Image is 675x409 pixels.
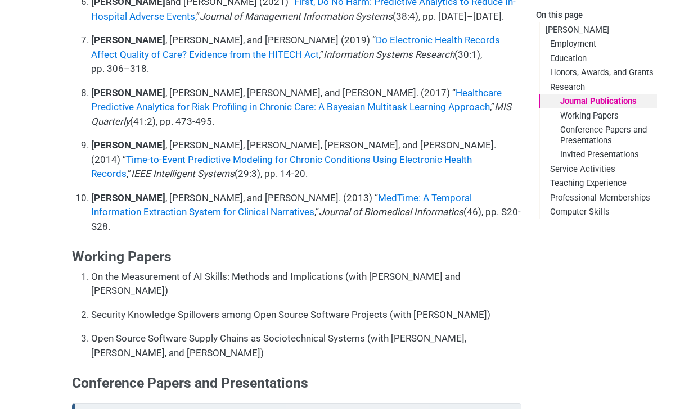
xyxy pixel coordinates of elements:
em: IEEE Intelligent Systems [131,168,235,179]
a: Time-to-Event Predictive Modeling for Chronic Conditions Using Electronic Health Records [91,154,472,180]
p: On the Measurement of AI Skills: Methods and Implications (with [PERSON_NAME] and [PERSON_NAME]) [91,270,521,298]
a: Honors, Awards, and Grants [539,66,656,80]
a: Computer Skills [539,205,656,219]
a: Invited Presentations [539,148,656,162]
em: Journal of Management Information Systems [200,11,393,22]
a: Education [539,51,656,65]
a: Teaching Experience [539,176,656,190]
em: MIS Quarterly [91,101,511,127]
em: Journal of Biomedical Informatics [319,206,463,217]
p: Open Source Software Supply Chains as Sociotechnical Systems (with [PERSON_NAME], [PERSON_NAME], ... [91,331,521,360]
a: Research [539,80,656,94]
a: Conference Papers and Presentations [539,123,656,148]
p: , [PERSON_NAME], [PERSON_NAME], and [PERSON_NAME]. (2017) “ ,” (41:2), pp. 473-495. [91,86,521,129]
a: Journal Publications [539,94,656,108]
a: Do Electronic Health Records Affect Quality of Care? Evidence from the HITECH Act [91,34,500,60]
a: [PERSON_NAME] [539,22,656,37]
a: Service Activities [539,162,656,176]
p: , [PERSON_NAME], and [PERSON_NAME]. (2013) “ ,” (46), pp. S20-S28. [91,191,521,234]
a: Working Papers [539,108,656,122]
strong: [PERSON_NAME] [91,192,165,203]
strong: [PERSON_NAME] [91,34,165,46]
strong: [PERSON_NAME] [91,139,165,151]
p: , [PERSON_NAME], [PERSON_NAME], [PERSON_NAME], and [PERSON_NAME]. (2014) “ ,” (29:3), pp. 14-20. [91,138,521,181]
p: , [PERSON_NAME], and [PERSON_NAME] (2019) “ ,” (30:1), pp. 306–318. [91,33,521,76]
p: Security Knowledge Spillovers among Open Source Software Projects (with [PERSON_NAME]) [91,308,521,322]
em: Information Systems Research [323,49,454,60]
h2: On this page [536,11,657,21]
strong: [PERSON_NAME] [91,87,165,98]
a: Professional Memberships [539,190,656,204]
a: Employment [539,37,656,51]
h3: Conference Papers and Presentations [72,375,521,392]
h3: Working Papers [72,248,521,265]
